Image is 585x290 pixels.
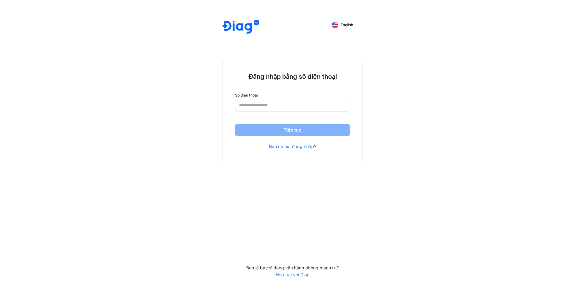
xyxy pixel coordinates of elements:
[327,20,357,30] button: English
[222,20,259,35] img: logo
[332,22,338,28] img: English
[222,272,363,277] a: Hợp tác với Diag
[235,93,350,97] label: Số điện thoại
[235,72,350,81] div: Đăng nhập bằng số điện thoại
[235,124,350,136] button: Tiếp tục
[341,23,353,27] span: English
[269,144,316,149] a: Bạn có mã đăng nhập?
[222,265,363,271] div: Bạn là bác sĩ đang vận hành phòng mạch tư?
